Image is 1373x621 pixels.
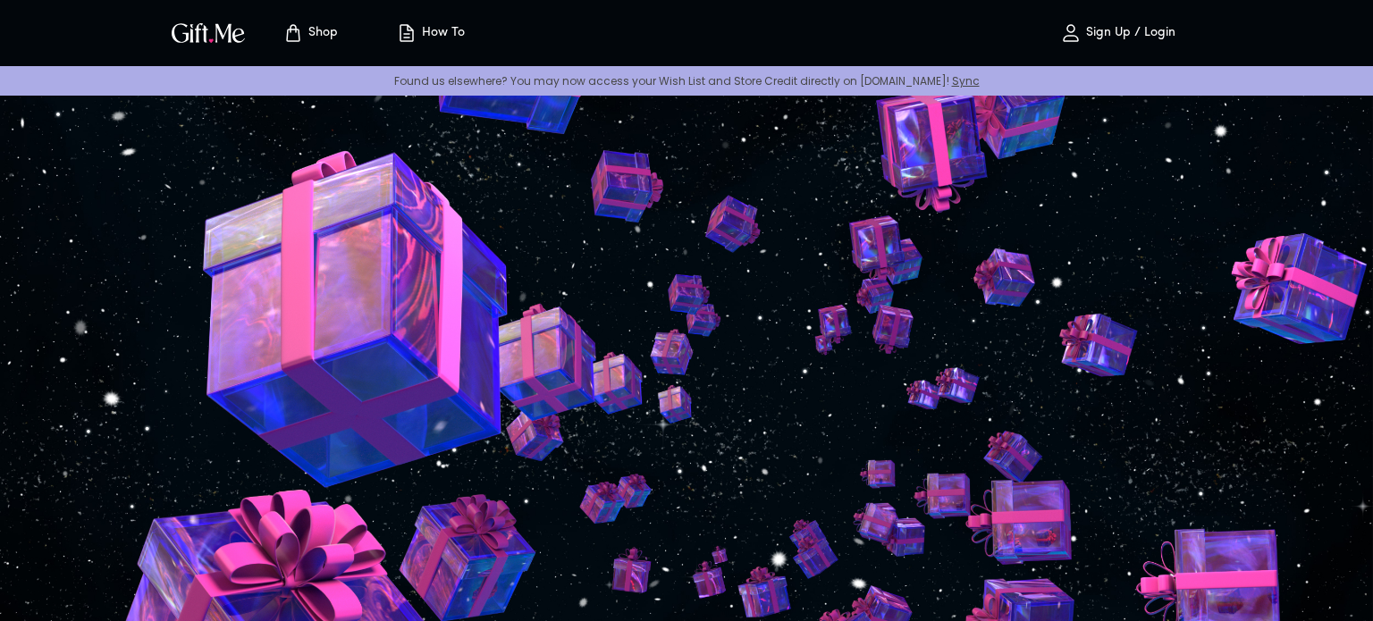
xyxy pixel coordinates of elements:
[261,4,359,62] button: Store page
[1028,4,1207,62] button: Sign Up / Login
[166,22,250,44] button: GiftMe Logo
[396,22,417,44] img: how-to.svg
[14,73,1359,88] p: Found us elsewhere? You may now access your Wish List and Store Credit directly on [DOMAIN_NAME]!
[381,4,479,62] button: How To
[417,26,465,41] p: How To
[168,20,248,46] img: GiftMe Logo
[304,26,338,41] p: Shop
[952,73,980,88] a: Sync
[1082,26,1175,41] p: Sign Up / Login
